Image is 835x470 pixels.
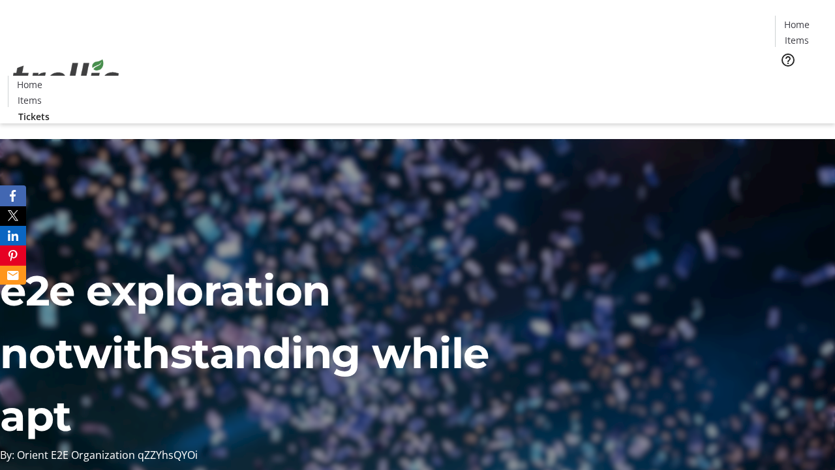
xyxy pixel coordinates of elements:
[776,33,817,47] a: Items
[785,33,809,47] span: Items
[8,45,124,110] img: Orient E2E Organization qZZYhsQYOi's Logo
[8,93,50,107] a: Items
[776,18,817,31] a: Home
[8,78,50,91] a: Home
[775,47,801,73] button: Help
[18,110,50,123] span: Tickets
[18,93,42,107] span: Items
[8,110,60,123] a: Tickets
[17,78,42,91] span: Home
[775,76,827,89] a: Tickets
[785,76,817,89] span: Tickets
[784,18,810,31] span: Home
